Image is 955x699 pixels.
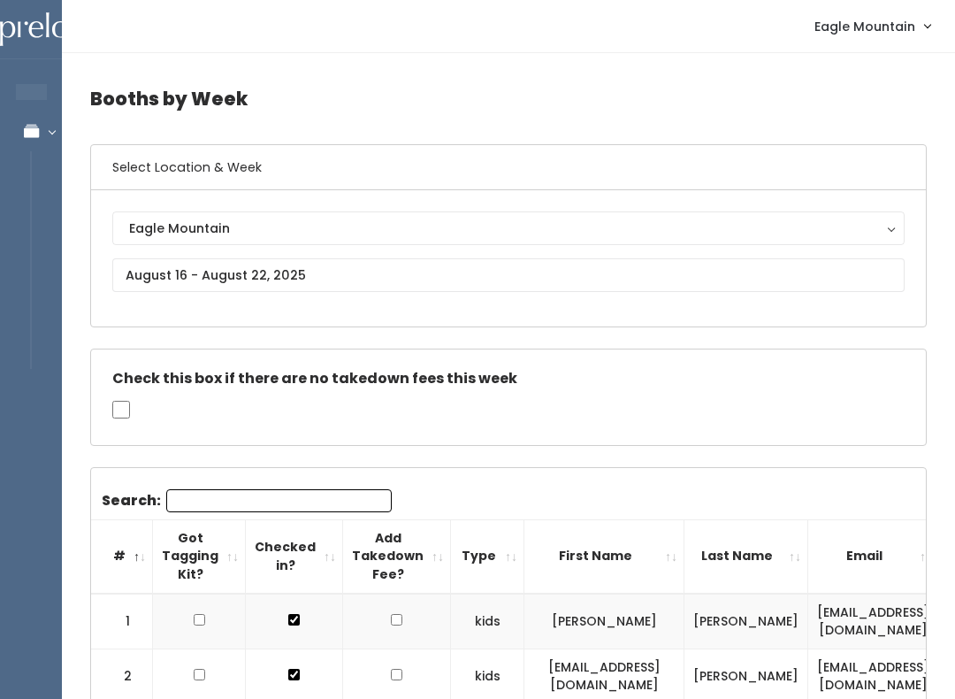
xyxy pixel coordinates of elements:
[91,594,153,649] td: 1
[684,519,808,593] th: Last Name: activate to sort column ascending
[153,519,246,593] th: Got Tagging Kit?: activate to sort column ascending
[112,258,905,292] input: August 16 - August 22, 2025
[808,519,939,593] th: Email: activate to sort column ascending
[451,594,524,649] td: kids
[90,74,927,123] h4: Booths by Week
[91,145,926,190] h6: Select Location & Week
[808,594,939,649] td: [EMAIL_ADDRESS][DOMAIN_NAME]
[112,211,905,245] button: Eagle Mountain
[343,519,451,593] th: Add Takedown Fee?: activate to sort column ascending
[797,7,948,45] a: Eagle Mountain
[246,519,343,593] th: Checked in?: activate to sort column ascending
[166,489,392,512] input: Search:
[524,594,684,649] td: [PERSON_NAME]
[524,519,684,593] th: First Name: activate to sort column ascending
[102,489,392,512] label: Search:
[112,371,905,387] h5: Check this box if there are no takedown fees this week
[814,17,915,36] span: Eagle Mountain
[684,594,808,649] td: [PERSON_NAME]
[91,519,153,593] th: #: activate to sort column descending
[129,219,888,238] div: Eagle Mountain
[451,519,524,593] th: Type: activate to sort column ascending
